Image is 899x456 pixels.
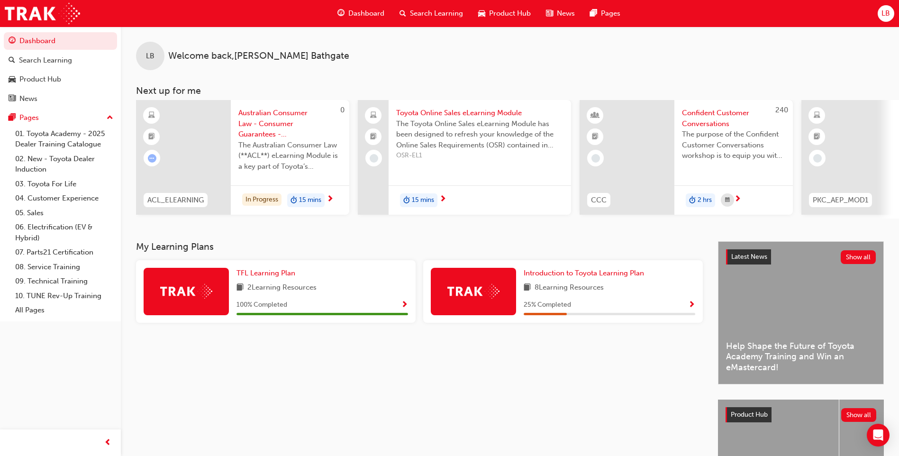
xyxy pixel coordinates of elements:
button: Show Progress [401,299,408,311]
div: News [19,93,37,104]
span: 240 [775,106,788,114]
a: 06. Electrification (EV & Hybrid) [11,220,117,245]
a: All Pages [11,303,117,318]
a: 07. Parts21 Certification [11,245,117,260]
span: The Toyota Online Sales eLearning Module has been designed to refresh your knowledge of the Onlin... [396,119,563,151]
span: 15 mins [412,195,434,206]
span: Latest News [731,253,767,261]
img: Trak [5,3,80,24]
div: Open Intercom Messenger [867,424,890,447]
span: booktick-icon [148,131,155,143]
a: Product HubShow all [726,407,876,422]
span: learningResourceType_ELEARNING-icon [148,109,155,122]
span: laptop-icon [370,109,377,122]
span: News [557,8,575,19]
span: 2 Learning Resources [247,282,317,294]
a: search-iconSearch Learning [392,4,471,23]
a: News [4,90,117,108]
span: Welcome back , [PERSON_NAME] Bathgate [168,51,349,62]
span: 15 mins [299,195,321,206]
span: learningRecordVerb_NONE-icon [813,154,822,163]
span: booktick-icon [814,131,820,143]
span: Pages [601,8,620,19]
span: up-icon [107,112,113,124]
span: calendar-icon [725,194,730,206]
span: 0 [340,106,345,114]
span: Product Hub [489,8,531,19]
a: 04. Customer Experience [11,191,117,206]
span: car-icon [478,8,485,19]
button: Pages [4,109,117,127]
span: Show Progress [688,301,695,310]
a: guage-iconDashboard [330,4,392,23]
div: Search Learning [19,55,72,66]
span: 8 Learning Resources [535,282,604,294]
span: The purpose of the Confident Customer Conversations workshop is to equip you with tools to commun... [682,129,785,161]
span: car-icon [9,75,16,84]
span: next-icon [327,195,334,204]
span: news-icon [546,8,553,19]
span: 25 % Completed [524,300,571,310]
span: ACL_ELEARNING [147,195,204,206]
a: 08. Service Training [11,260,117,274]
h3: My Learning Plans [136,241,703,252]
button: Show all [841,408,877,422]
div: Product Hub [19,74,61,85]
span: booktick-icon [370,131,377,143]
a: Product Hub [4,71,117,88]
span: LB [881,8,890,19]
span: 2 hrs [698,195,712,206]
span: Dashboard [348,8,384,19]
span: learningResourceType_ELEARNING-icon [814,109,820,122]
span: news-icon [9,95,16,103]
img: Trak [447,284,499,299]
a: 05. Sales [11,206,117,220]
span: guage-icon [9,37,16,46]
span: prev-icon [104,437,111,449]
span: learningResourceType_INSTRUCTOR_LED-icon [592,109,599,122]
a: news-iconNews [538,4,582,23]
a: Search Learning [4,52,117,69]
a: 10. TUNE Rev-Up Training [11,289,117,303]
a: Latest NewsShow all [726,249,876,264]
span: Show Progress [401,301,408,310]
span: Toyota Online Sales eLearning Module [396,108,563,119]
h3: Next up for me [121,85,899,96]
span: TFL Learning Plan [236,269,295,277]
span: duration-icon [291,194,297,207]
span: learningRecordVerb_NONE-icon [370,154,378,163]
span: book-icon [236,282,244,294]
a: pages-iconPages [582,4,628,23]
span: OSR-EL1 [396,150,563,161]
span: PKC_AEP_MOD1 [813,195,868,206]
span: 100 % Completed [236,300,287,310]
span: pages-icon [9,114,16,122]
span: Introduction to Toyota Learning Plan [524,269,644,277]
span: CCC [591,195,607,206]
span: Search Learning [410,8,463,19]
span: next-icon [734,195,741,204]
div: In Progress [242,193,282,206]
span: guage-icon [337,8,345,19]
span: duration-icon [689,194,696,207]
span: LB [146,51,154,62]
a: Dashboard [4,32,117,50]
span: Australian Consumer Law - Consumer Guarantees - eLearning module [238,108,342,140]
span: search-icon [400,8,406,19]
a: 01. Toyota Academy - 2025 Dealer Training Catalogue [11,127,117,152]
span: learningRecordVerb_ATTEMPT-icon [148,154,156,163]
a: Latest NewsShow allHelp Shape the Future of Toyota Academy Training and Win an eMastercard! [718,241,884,384]
a: Toyota Online Sales eLearning ModuleThe Toyota Online Sales eLearning Module has been designed to... [358,100,571,215]
button: Show Progress [688,299,695,311]
span: search-icon [9,56,15,65]
span: The Australian Consumer Law (**ACL**) eLearning Module is a key part of Toyota’s compliance progr... [238,140,342,172]
span: learningRecordVerb_NONE-icon [591,154,600,163]
a: 09. Technical Training [11,274,117,289]
span: next-icon [439,195,446,204]
a: 240CCCConfident Customer ConversationsThe purpose of the Confident Customer Conversations worksho... [580,100,793,215]
span: duration-icon [403,194,410,207]
button: Show all [841,250,876,264]
a: 02. New - Toyota Dealer Induction [11,152,117,177]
